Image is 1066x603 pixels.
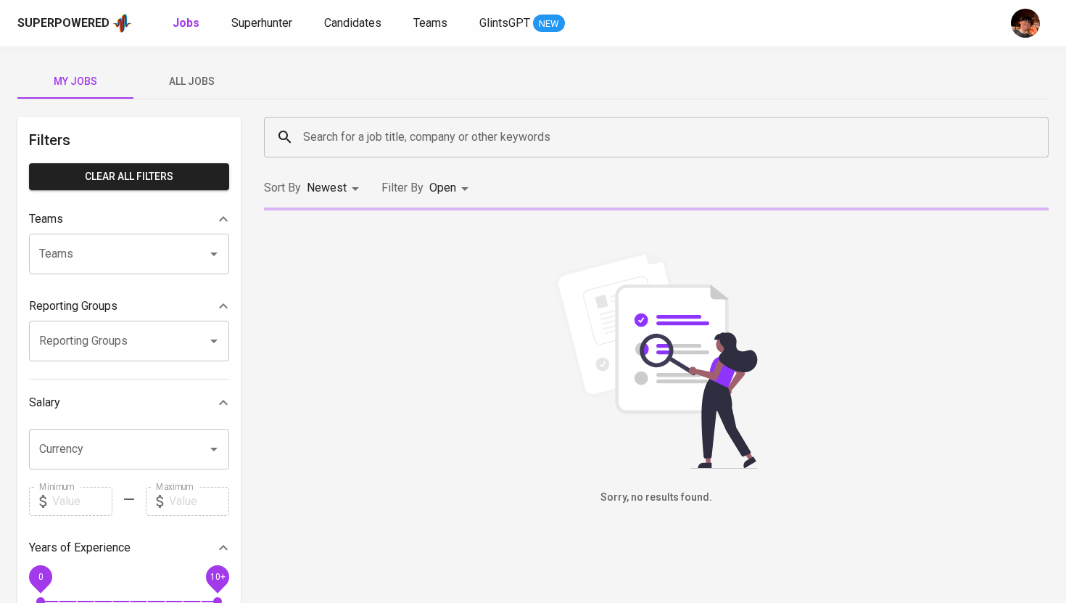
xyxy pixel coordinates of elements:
[307,179,347,197] p: Newest
[169,487,229,516] input: Value
[204,439,224,459] button: Open
[17,12,132,34] a: Superpoweredapp logo
[173,16,199,30] b: Jobs
[173,15,202,33] a: Jobs
[112,12,132,34] img: app logo
[324,15,384,33] a: Candidates
[17,15,110,32] div: Superpowered
[429,175,474,202] div: Open
[29,539,131,557] p: Years of Experience
[29,394,60,411] p: Salary
[29,298,117,315] p: Reporting Groups
[548,251,765,469] img: file_searching.svg
[26,73,125,91] span: My Jobs
[324,16,381,30] span: Candidates
[479,15,565,33] a: GlintsGPT NEW
[29,210,63,228] p: Teams
[1011,9,1040,38] img: diemas@glints.com
[210,571,225,581] span: 10+
[413,15,450,33] a: Teams
[29,292,229,321] div: Reporting Groups
[264,490,1049,506] h6: Sorry, no results found.
[231,16,292,30] span: Superhunter
[29,163,229,190] button: Clear All filters
[29,128,229,152] h6: Filters
[307,175,364,202] div: Newest
[533,17,565,31] span: NEW
[38,571,43,581] span: 0
[231,15,295,33] a: Superhunter
[29,388,229,417] div: Salary
[479,16,530,30] span: GlintsGPT
[381,179,423,197] p: Filter By
[264,179,301,197] p: Sort By
[204,244,224,264] button: Open
[429,181,456,194] span: Open
[413,16,447,30] span: Teams
[204,331,224,351] button: Open
[29,205,229,234] div: Teams
[29,533,229,562] div: Years of Experience
[52,487,112,516] input: Value
[142,73,241,91] span: All Jobs
[41,168,218,186] span: Clear All filters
